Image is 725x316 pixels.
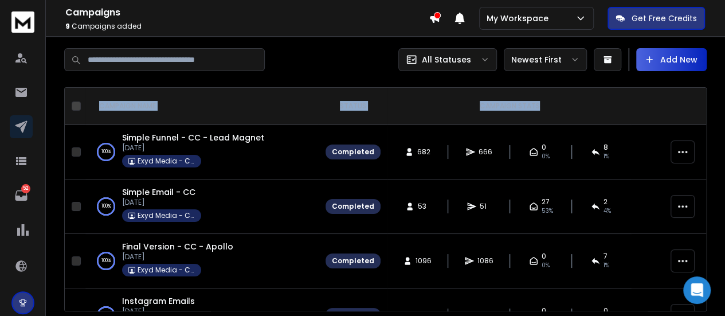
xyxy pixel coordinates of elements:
[65,6,429,19] h1: Campaigns
[122,186,195,198] a: Simple Email - CC
[332,202,374,211] div: Completed
[422,54,471,65] p: All Statuses
[122,307,201,316] p: [DATE]
[542,197,550,206] span: 27
[504,48,587,71] button: Newest First
[480,202,491,211] span: 51
[603,152,609,161] span: 1 %
[542,252,546,261] span: 0
[85,234,319,288] td: 100%Final Version - CC - Apollo[DATE]Exyd Media - Commercial Cleaning
[85,88,319,125] th: CAMPAIGN NAME
[122,198,201,207] p: [DATE]
[603,306,608,315] span: 0
[138,266,195,275] p: Exyd Media - Commercial Cleaning
[21,184,30,193] p: 52
[138,157,195,166] p: Exyd Media - Commercial Cleaning
[542,306,546,315] span: 0
[603,143,608,152] span: 8
[479,147,492,157] span: 666
[636,48,707,71] button: Add New
[632,13,697,24] p: Get Free Credits
[603,252,608,261] span: 7
[603,206,611,216] span: 4 %
[603,197,608,206] span: 2
[138,211,195,220] p: Exyd Media - Commercial Cleaning
[542,152,550,161] span: 0%
[101,201,111,212] p: 100 %
[608,7,705,30] button: Get Free Credits
[542,143,546,152] span: 0
[65,21,70,31] span: 9
[332,147,374,157] div: Completed
[542,206,553,216] span: 53 %
[122,143,264,153] p: [DATE]
[542,261,550,270] span: 0%
[417,147,430,157] span: 682
[319,88,387,125] th: STATUS
[603,261,609,270] span: 1 %
[11,11,34,33] img: logo
[122,241,233,252] a: Final Version - CC - Apollo
[122,252,233,262] p: [DATE]
[65,22,429,31] p: Campaigns added
[487,13,553,24] p: My Workspace
[101,146,111,158] p: 100 %
[477,256,493,266] span: 1086
[418,202,429,211] span: 53
[122,295,195,307] a: Instagram Emails
[683,276,711,304] div: Open Intercom Messenger
[85,125,319,180] td: 100%Simple Funnel - CC - Lead Magnet[DATE]Exyd Media - Commercial Cleaning
[101,255,111,267] p: 100 %
[416,256,432,266] span: 1096
[10,184,33,207] a: 52
[387,88,632,125] th: CAMPAIGN STATS
[85,180,319,234] td: 100%Simple Email - CC[DATE]Exyd Media - Commercial Cleaning
[122,132,264,143] a: Simple Funnel - CC - Lead Magnet
[332,256,374,266] div: Completed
